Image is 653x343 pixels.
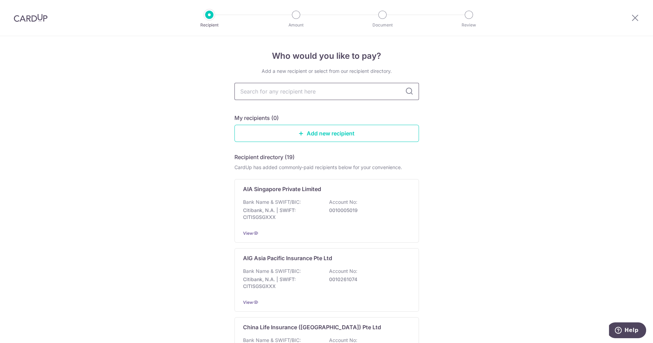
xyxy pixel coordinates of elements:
a: Add new recipient [234,125,419,142]
p: Bank Name & SWIFT/BIC: [243,268,301,275]
p: Amount [271,22,322,29]
h5: My recipients (0) [234,114,279,122]
a: View [243,231,253,236]
p: Citibank, N.A. | SWIFT: CITISGSGXXX [243,276,320,290]
p: AIA Singapore Private Limited [243,185,321,193]
h4: Who would you like to pay? [234,50,419,62]
p: Review [443,22,494,29]
p: Bank Name & SWIFT/BIC: [243,199,301,206]
h5: Recipient directory (19) [234,153,295,161]
p: Document [357,22,408,29]
iframe: Opens a widget where you can find more information [609,322,646,340]
img: CardUp [14,14,48,22]
p: 0010261074 [329,276,406,283]
p: 0010005019 [329,207,406,214]
input: Search for any recipient here [234,83,419,100]
div: CardUp has added commonly-paid recipients below for your convenience. [234,164,419,171]
a: View [243,300,253,305]
p: AIG Asia Pacific Insurance Pte Ltd [243,254,332,262]
p: Account No: [329,268,357,275]
div: Add a new recipient or select from our recipient directory. [234,68,419,75]
p: Recipient [184,22,235,29]
p: China Life Insurance ([GEOGRAPHIC_DATA]) Pte Ltd [243,323,381,331]
p: Account No: [329,199,357,206]
p: Citibank, N.A. | SWIFT: CITISGSGXXX [243,207,320,221]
